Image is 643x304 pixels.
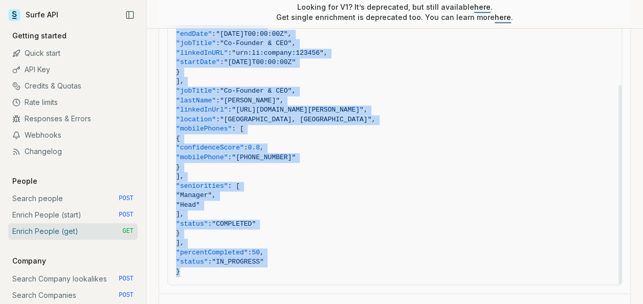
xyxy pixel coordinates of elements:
[371,116,375,123] span: ,
[228,182,239,190] span: : [
[220,58,224,66] span: :
[8,143,138,160] a: Changelog
[176,154,228,161] span: "mobilePhone"
[8,7,58,23] a: Surfe API
[224,58,296,66] span: "[DATE]T00:00:00Z"
[176,116,216,123] span: "location"
[119,291,134,299] span: POST
[119,211,134,219] span: POST
[212,258,263,266] span: "IN_PROGRESS"
[176,77,184,85] span: ],
[8,287,138,303] a: Search Companies POST
[176,68,180,76] span: }
[216,97,220,104] span: :
[216,39,220,47] span: :
[8,207,138,223] a: Enrich People (start) POST
[280,97,284,104] span: ,
[216,30,287,38] span: "[DATE]T00:00:00Z"
[8,61,138,78] a: API Key
[228,154,232,161] span: :
[176,39,216,47] span: "jobTitle"
[8,223,138,240] a: Enrich People (get) GET
[212,30,216,38] span: :
[232,125,243,133] span: : [
[212,191,216,199] span: ,
[176,201,200,209] span: "Head"
[122,227,134,235] span: GET
[252,249,260,256] span: 50
[119,194,134,203] span: POST
[176,182,228,190] span: "seniorities"
[220,97,280,104] span: "[PERSON_NAME]"
[232,106,363,114] span: "[URL][DOMAIN_NAME][PERSON_NAME]"
[122,7,138,23] button: Collapse Sidebar
[220,116,371,123] span: "[GEOGRAPHIC_DATA], [GEOGRAPHIC_DATA]"
[176,220,208,228] span: "status"
[248,144,259,151] span: 0.8
[212,220,256,228] span: "COMPLETED"
[176,125,232,133] span: "mobilePhones"
[8,111,138,127] a: Responses & Errors
[324,49,328,57] span: ,
[292,39,296,47] span: ,
[232,154,296,161] span: "[PHONE_NUMBER]"
[176,97,216,104] span: "lastName"
[216,87,220,95] span: :
[474,3,491,11] a: here
[176,239,184,247] span: ],
[176,58,220,66] span: "startDate"
[292,87,296,95] span: ,
[287,30,292,38] span: ,
[8,270,138,287] a: Search Company lookalikes POST
[276,2,513,23] p: Looking for V1? It’s deprecated, but still available . Get single enrichment is deprecated too. Y...
[119,274,134,283] span: POST
[220,39,292,47] span: "Co-Founder & CEO"
[176,258,208,266] span: "status"
[8,127,138,143] a: Webhooks
[495,13,511,21] a: here
[176,144,244,151] span: "confidenceScore"
[208,258,212,266] span: :
[208,220,212,228] span: :
[8,45,138,61] a: Quick start
[8,176,41,186] p: People
[8,190,138,207] a: Search people POST
[176,229,180,237] span: }
[176,135,180,142] span: {
[176,106,228,114] span: "linkedInUrl"
[8,31,71,41] p: Getting started
[8,94,138,111] a: Rate limits
[176,49,228,57] span: "linkedInURL"
[364,106,368,114] span: ,
[260,249,264,256] span: ,
[176,210,184,218] span: ],
[176,172,184,180] span: ],
[8,78,138,94] a: Credits & Quotas
[228,49,232,57] span: :
[232,49,323,57] span: "urn:li:company:123456"
[228,106,232,114] span: :
[176,163,180,171] span: }
[176,87,216,95] span: "jobTitle"
[176,249,248,256] span: "percentCompleted"
[220,87,292,95] span: "Co-Founder & CEO"
[216,116,220,123] span: :
[244,144,248,151] span: :
[260,144,264,151] span: ,
[176,268,180,275] span: }
[176,30,212,38] span: "endDate"
[176,191,212,199] span: "Manager"
[248,249,252,256] span: :
[8,256,50,266] p: Company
